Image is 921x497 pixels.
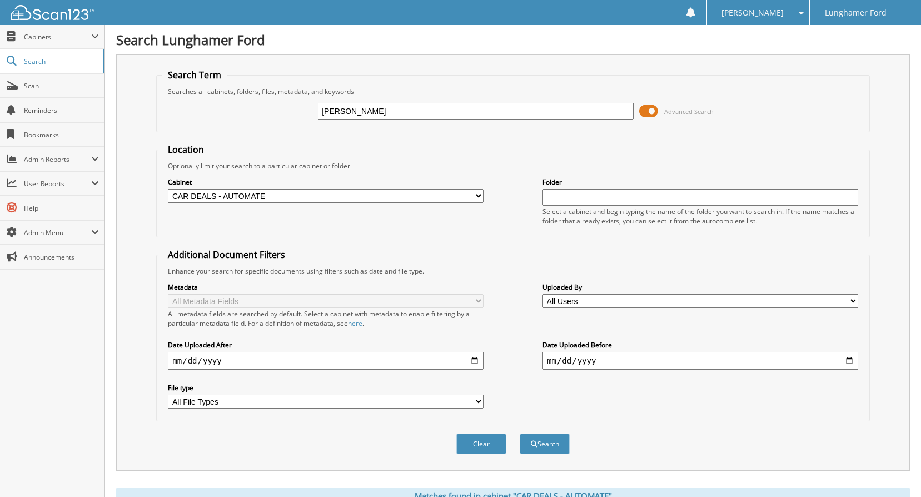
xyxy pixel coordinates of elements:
span: User Reports [24,179,91,188]
legend: Location [162,143,210,156]
button: Search [520,434,570,454]
label: Metadata [168,282,484,292]
input: start [168,352,484,370]
span: [PERSON_NAME] [721,9,784,16]
button: Clear [456,434,506,454]
span: Bookmarks [24,130,99,140]
label: Folder [542,177,858,187]
div: Optionally limit your search to a particular cabinet or folder [162,161,863,171]
iframe: Chat Widget [865,444,921,497]
h1: Search Lunghamer Ford [116,31,910,49]
span: Reminders [24,106,99,115]
span: Search [24,57,97,66]
span: Scan [24,81,99,91]
span: Admin Reports [24,155,91,164]
span: Help [24,203,99,213]
span: Advanced Search [664,107,714,116]
legend: Additional Document Filters [162,248,291,261]
label: Cabinet [168,177,484,187]
input: end [542,352,858,370]
span: Cabinets [24,32,91,42]
div: All metadata fields are searched by default. Select a cabinet with metadata to enable filtering b... [168,309,484,328]
img: scan123-logo-white.svg [11,5,94,20]
label: Date Uploaded After [168,340,484,350]
label: Uploaded By [542,282,858,292]
span: Announcements [24,252,99,262]
div: Searches all cabinets, folders, files, metadata, and keywords [162,87,863,96]
div: Select a cabinet and begin typing the name of the folder you want to search in. If the name match... [542,207,858,226]
label: File type [168,383,484,392]
a: here [348,319,362,328]
label: Date Uploaded Before [542,340,858,350]
div: Enhance your search for specific documents using filters such as date and file type. [162,266,863,276]
span: Admin Menu [24,228,91,237]
legend: Search Term [162,69,227,81]
span: Lunghamer Ford [825,9,887,16]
